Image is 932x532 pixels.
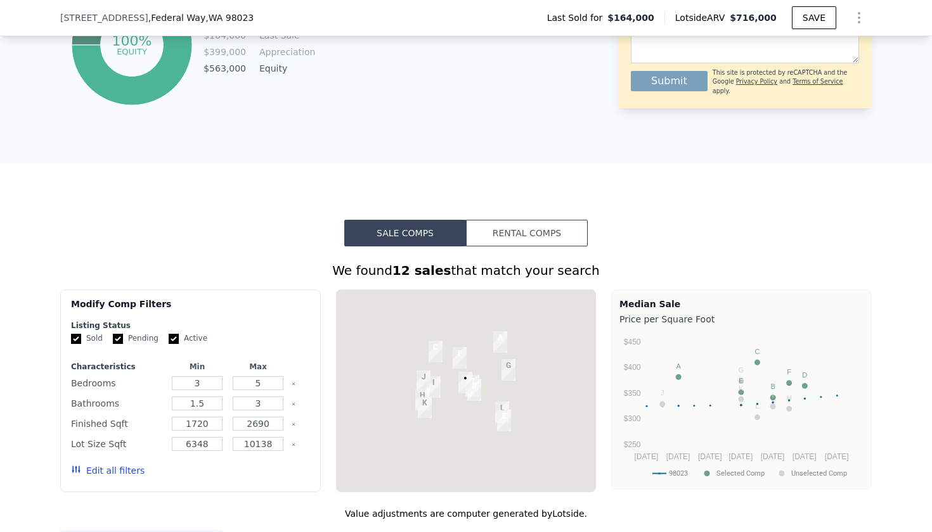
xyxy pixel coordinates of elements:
td: $563,000 [203,61,247,75]
label: Active [169,333,207,344]
div: Characteristics [71,362,164,372]
strong: 12 sales [392,263,451,278]
div: Value adjustments are computer generated by Lotside . [60,507,872,520]
div: 32903 17th Ave SW [467,379,481,401]
text: $250 [624,440,641,449]
button: SAVE [792,6,836,29]
text: H [787,394,792,402]
text: A [676,362,681,370]
tspan: 100% [112,33,152,49]
button: Clear [291,442,296,447]
div: 33409 12th Ave SW [497,410,511,431]
text: [DATE] [634,452,658,461]
div: Min [169,362,225,372]
div: Max [230,362,286,372]
button: Rental Comps [466,220,588,246]
div: Listing Status [71,320,310,331]
text: [DATE] [825,452,849,461]
button: Clear [291,381,296,386]
button: Submit [631,71,708,91]
div: Median Sale [619,298,864,310]
div: 33121 30th Ave SW [415,389,429,410]
input: Active [169,334,179,344]
button: Show Options [846,5,872,30]
div: 32211 22nd Ave SW [453,347,467,369]
div: Bathrooms [71,395,164,412]
span: [STREET_ADDRESS] [60,11,148,24]
input: Sold [71,334,81,344]
text: C [754,348,760,355]
text: D [802,371,807,379]
button: Clear [291,402,296,407]
div: 32824 19th Ave SW [465,375,479,396]
text: [DATE] [698,452,722,461]
tspan: equity [117,46,147,56]
svg: A chart. [619,328,864,486]
text: $300 [624,414,641,423]
div: 32719 20th Ave SW [458,372,472,393]
text: $450 [624,338,641,346]
div: Finished Sqft [71,415,164,433]
div: Lot Size Sqft [71,435,164,453]
label: Pending [113,333,159,344]
input: Pending [113,334,123,344]
label: Sold [71,333,103,344]
div: 31838 12th Pl SW [493,331,507,353]
text: [DATE] [666,452,690,461]
td: $399,000 [203,45,247,59]
text: J [661,389,664,396]
div: This site is protected by reCAPTCHA and the Google and apply. [713,68,859,96]
text: [DATE] [728,452,753,461]
text: L [755,402,759,410]
text: I [772,391,774,399]
button: Clear [291,422,296,427]
text: [DATE] [761,452,785,461]
text: [DATE] [793,452,817,461]
div: 2730 SW 330th St [427,376,441,398]
a: Terms of Service [793,78,843,85]
div: 32036 28th Ave SW [429,341,443,362]
div: 32333 11th Ave SW [502,359,515,381]
td: Equity [257,61,314,75]
span: , Federal Way [148,11,254,24]
div: Price per Square Foot [619,310,864,328]
div: 32744 30th Ave SW [417,370,430,392]
text: G [739,366,744,374]
div: Modify Comp Filters [71,298,310,320]
text: F [787,368,791,376]
text: $400 [624,363,641,372]
td: Appreciation [257,45,314,59]
div: 1123 SW 333rd Pl [495,402,509,423]
button: Edit all filters [71,464,145,477]
span: Lotside ARV [675,11,730,24]
text: Selected Comp [716,469,765,478]
text: Unselected Comp [791,469,847,478]
div: Bedrooms [71,374,164,392]
div: 2912 SW 333rd Street [418,396,432,418]
div: We found that match your search [60,262,872,279]
button: Sale Comps [344,220,466,246]
span: $164,000 [607,11,654,24]
span: $716,000 [730,13,777,23]
span: , WA 98023 [205,13,254,23]
text: 98023 [669,469,688,478]
text: E [739,377,743,384]
span: Last Sold for [547,11,608,24]
text: K [739,384,744,392]
text: $350 [624,389,641,398]
text: B [770,383,775,390]
a: Privacy Policy [736,78,777,85]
